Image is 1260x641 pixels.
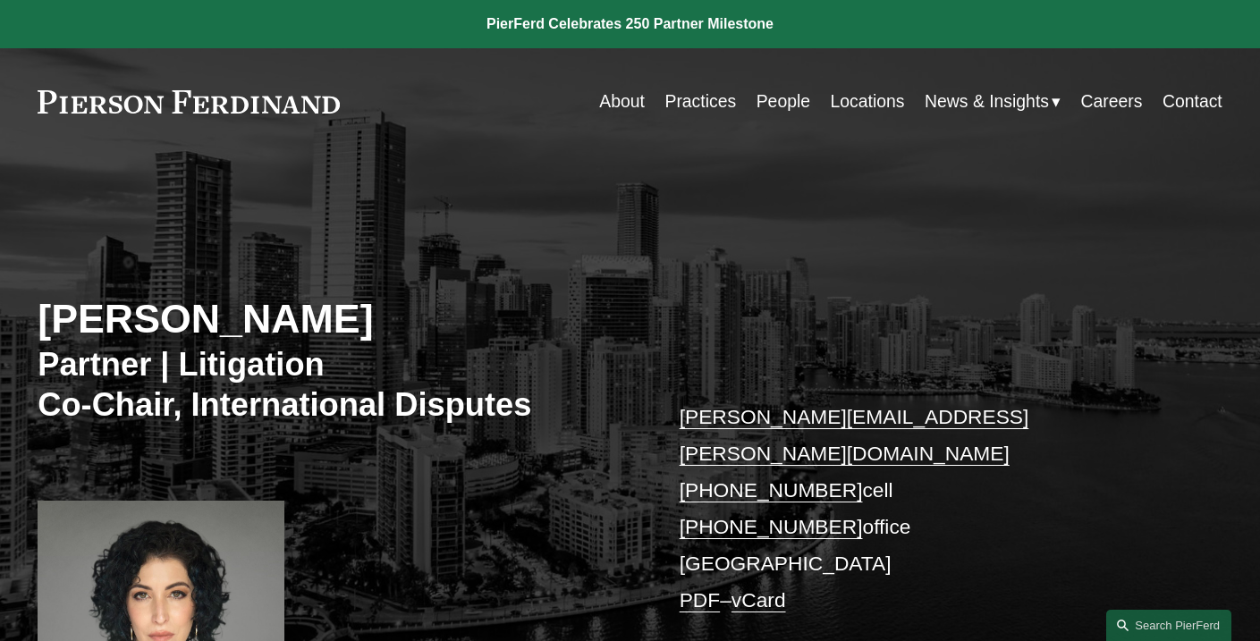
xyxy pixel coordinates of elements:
p: cell office [GEOGRAPHIC_DATA] – [680,399,1173,619]
a: Practices [664,84,736,119]
h2: [PERSON_NAME] [38,294,630,342]
h3: Partner | Litigation Co-Chair, International Disputes [38,345,630,426]
a: Contact [1163,84,1222,119]
a: Search this site [1106,610,1231,641]
a: vCard [731,588,786,611]
a: PDF [680,588,721,611]
a: folder dropdown [925,84,1061,119]
a: People [757,84,810,119]
a: [PHONE_NUMBER] [680,478,863,502]
a: Careers [1081,84,1143,119]
span: News & Insights [925,86,1049,117]
a: [PERSON_NAME][EMAIL_ADDRESS][PERSON_NAME][DOMAIN_NAME] [680,405,1029,465]
a: About [599,84,645,119]
a: [PHONE_NUMBER] [680,515,863,538]
a: Locations [831,84,905,119]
